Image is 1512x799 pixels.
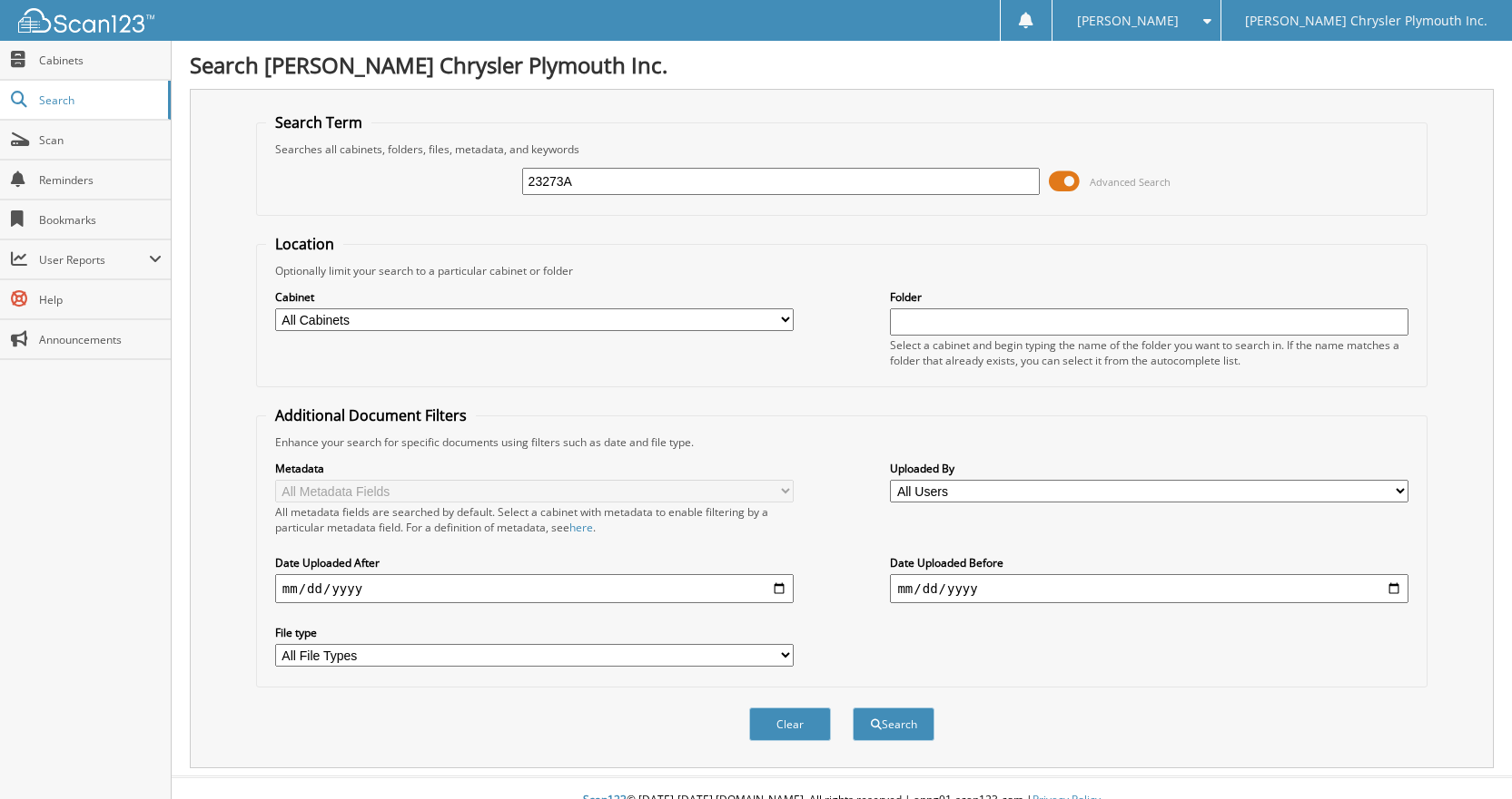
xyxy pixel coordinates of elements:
label: Metadata [275,461,794,476]
legend: Additional Document Filters [266,405,476,425]
label: File type [275,625,794,640]
legend: Search Term [266,112,371,132]
h1: Search [PERSON_NAME] Chrysler Plymouth Inc. [190,50,1494,80]
span: Search [39,93,159,108]
div: Enhance your search for specific documents using filters such as date and file type. [266,434,1418,450]
div: All metadata fields are searched by default. Select a cabinet with metadata to enable filtering b... [275,504,794,535]
span: [PERSON_NAME] Chrysler Plymouth Inc. [1245,15,1487,26]
label: Date Uploaded After [275,555,794,570]
div: Optionally limit your search to a particular cabinet or folder [266,263,1418,278]
label: Date Uploaded Before [890,555,1408,570]
span: Advanced Search [1090,175,1171,189]
legend: Location [266,234,343,254]
label: Folder [890,289,1408,305]
img: scan123-logo-white.svg [18,8,154,33]
label: Cabinet [275,289,794,305]
span: User Reports [39,252,149,268]
button: Clear [749,707,831,741]
span: [PERSON_NAME] [1077,15,1179,26]
label: Uploaded By [890,461,1408,476]
div: Select a cabinet and begin typing the name of the folder you want to search in. If the name match... [890,337,1408,368]
input: end [890,574,1408,603]
div: Searches all cabinets, folders, files, metadata, and keywords [266,141,1418,157]
span: Reminders [39,172,162,188]
input: start [275,574,794,603]
span: Announcements [39,332,162,347]
span: Help [39,292,162,307]
iframe: Chat Widget [1421,712,1512,799]
span: Scan [39,132,162,148]
a: here [569,520,593,535]
span: Cabinets [39,53,162,68]
button: Search [853,707,934,741]
span: Bookmarks [39,212,162,228]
